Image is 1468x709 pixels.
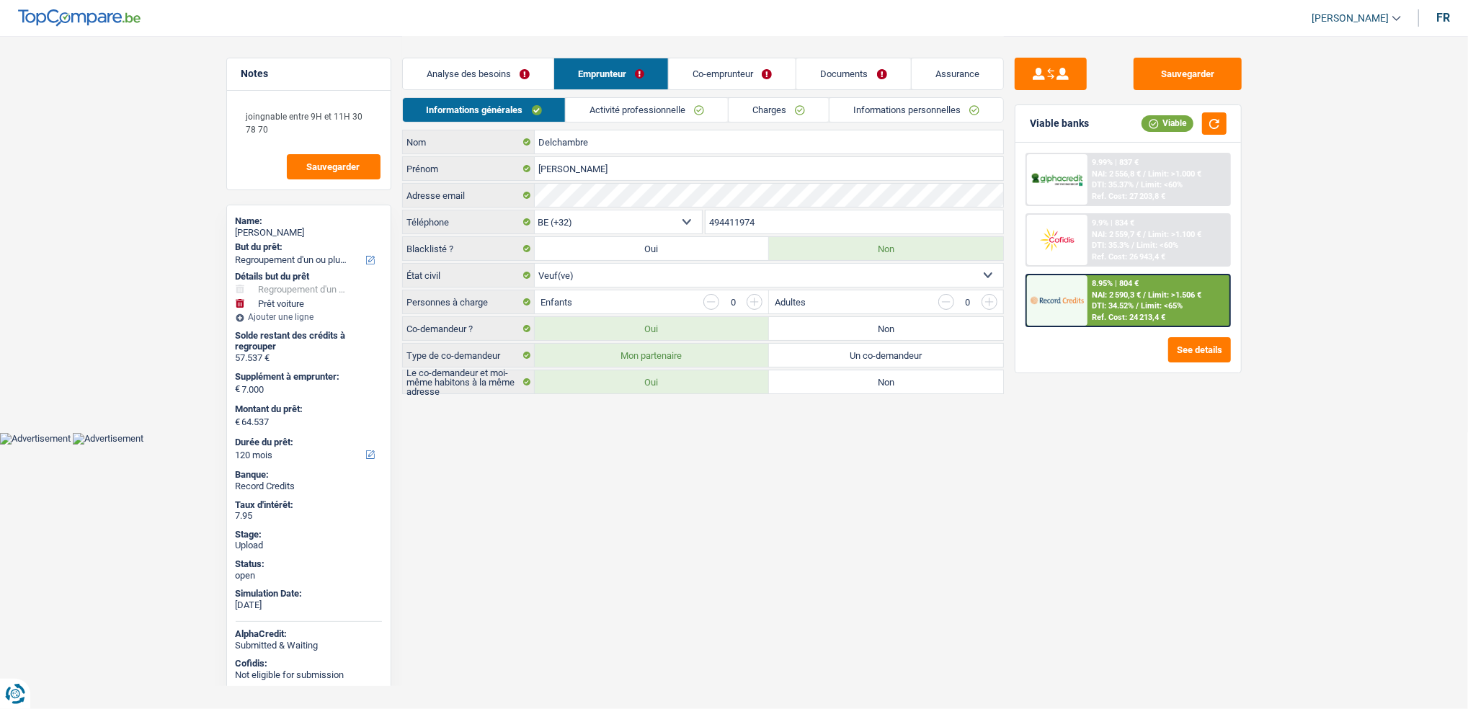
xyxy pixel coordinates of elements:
[961,298,974,307] div: 0
[403,237,535,260] label: Blacklisté ?
[403,210,535,233] label: Téléphone
[236,529,382,540] div: Stage:
[403,317,535,340] label: Co-demandeur ?
[729,98,829,122] a: Charges
[726,298,739,307] div: 0
[403,370,535,393] label: Le co-demandeur et moi-même habitons à la même adresse
[73,433,143,445] img: Advertisement
[236,371,379,383] label: Supplément à emprunter:
[775,298,806,307] label: Adultes
[403,184,535,207] label: Adresse email
[1092,241,1129,250] span: DTI: 35.3%
[541,298,572,307] label: Enfants
[554,58,668,89] a: Emprunteur
[307,162,360,171] span: Sauvegarder
[403,130,535,153] label: Nom
[1300,6,1401,30] a: [PERSON_NAME]
[535,344,769,367] label: Mon partenaire
[1136,301,1139,311] span: /
[1143,290,1146,300] span: /
[1092,158,1139,167] div: 9.99% | 837 €
[236,241,379,253] label: But du prêt:
[236,481,382,492] div: Record Credits
[1134,58,1242,90] button: Sauvegarder
[403,290,535,313] label: Personnes à charge
[236,510,382,522] div: 7.95
[769,370,1003,393] label: Non
[706,210,1003,233] input: 401020304
[1148,230,1201,239] span: Limit: >1.100 €
[1092,230,1141,239] span: NAI: 2 559,7 €
[403,157,535,180] label: Prénom
[1136,180,1139,189] span: /
[1092,252,1165,262] div: Ref. Cost: 26 943,4 €
[535,237,769,260] label: Oui
[796,58,910,89] a: Documents
[1436,11,1450,24] div: fr
[912,58,1003,89] a: Assurance
[1143,230,1146,239] span: /
[236,558,382,570] div: Status:
[1031,226,1084,253] img: Cofidis
[1031,287,1084,313] img: Record Credits
[236,352,382,364] div: 57.537 €
[236,469,382,481] div: Banque:
[403,98,566,122] a: Informations générales
[236,640,382,651] div: Submitted & Waiting
[241,68,376,80] h5: Notes
[236,570,382,581] div: open
[769,344,1003,367] label: Un co-demandeur
[403,58,553,89] a: Analyse des besoins
[1312,12,1389,24] span: [PERSON_NAME]
[769,317,1003,340] label: Non
[236,599,382,611] div: [DATE]
[535,317,769,340] label: Oui
[403,264,535,287] label: État civil
[1092,279,1139,288] div: 8.95% | 804 €
[236,383,241,395] span: €
[236,628,382,640] div: AlphaCredit:
[1141,180,1183,189] span: Limit: <60%
[236,330,382,352] div: Solde restant des crédits à regrouper
[669,58,796,89] a: Co-emprunteur
[236,658,382,669] div: Cofidis:
[1136,241,1178,250] span: Limit: <60%
[1092,290,1141,300] span: NAI: 2 590,3 €
[566,98,728,122] a: Activité professionnelle
[1141,301,1183,311] span: Limit: <65%
[1092,301,1134,311] span: DTI: 34.52%
[236,588,382,599] div: Simulation Date:
[236,437,379,448] label: Durée du prêt:
[236,540,382,551] div: Upload
[236,669,382,681] div: Not eligible for submission
[1148,169,1201,179] span: Limit: >1.000 €
[236,271,382,282] div: Détails but du prêt
[236,215,382,227] div: Name:
[1092,313,1165,322] div: Ref. Cost: 24 213,4 €
[1092,218,1134,228] div: 9.9% | 834 €
[1142,115,1193,131] div: Viable
[236,227,382,238] div: [PERSON_NAME]
[1168,337,1231,362] button: See details
[287,154,381,179] button: Sauvegarder
[1092,180,1134,189] span: DTI: 35.37%
[236,403,379,415] label: Montant du prêt:
[769,237,1003,260] label: Non
[535,370,769,393] label: Oui
[1031,171,1084,188] img: AlphaCredit
[1030,117,1089,130] div: Viable banks
[403,344,535,367] label: Type de co-demandeur
[1092,192,1165,201] div: Ref. Cost: 27 203,8 €
[18,9,141,27] img: TopCompare Logo
[829,98,1003,122] a: Informations personnelles
[236,416,241,428] span: €
[1131,241,1134,250] span: /
[1092,169,1141,179] span: NAI: 2 556,8 €
[1148,290,1201,300] span: Limit: >1.506 €
[1143,169,1146,179] span: /
[236,499,382,511] div: Taux d'intérêt:
[236,312,382,322] div: Ajouter une ligne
